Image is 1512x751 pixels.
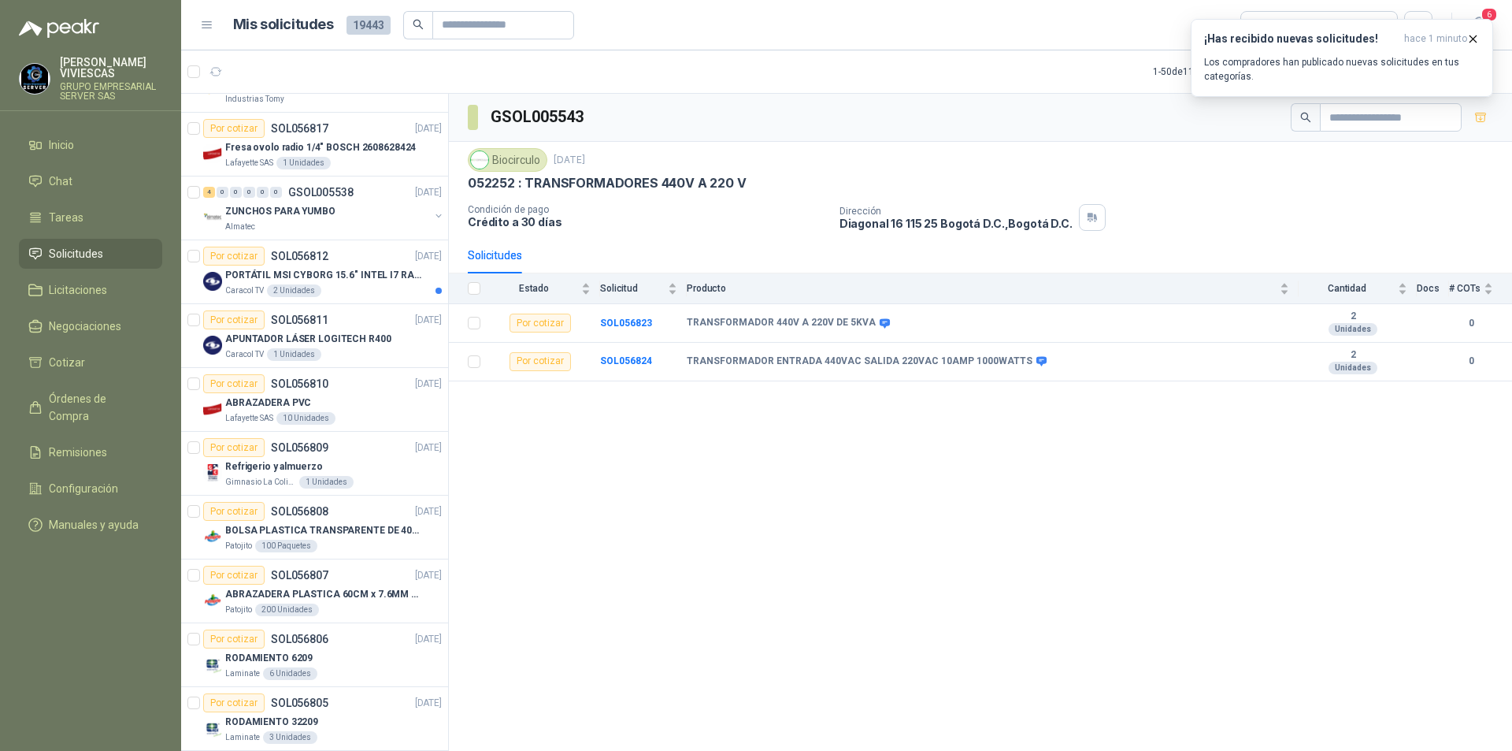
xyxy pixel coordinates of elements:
div: 1 - 50 de 11378 [1153,59,1261,84]
p: [DATE] [415,313,442,328]
p: ABRAZADERA PLASTICA 60CM x 7.6MM ANCHA [225,587,421,602]
p: SOL056805 [271,697,328,708]
p: PORTÁTIL MSI CYBORG 15.6" INTEL I7 RAM 32GB - 1 TB / Nvidia GeForce RTX 4050 [225,268,421,283]
div: Por cotizar [203,438,265,457]
div: Unidades [1329,323,1377,336]
a: Por cotizarSOL056805[DATE] Company LogoRODAMIENTO 32209Laminate3 Unidades [181,687,448,751]
div: Por cotizar [510,352,571,371]
div: 1 Unidades [299,476,354,489]
span: Tareas [49,209,83,226]
p: Patojito [225,604,252,616]
img: Company Logo [203,591,222,610]
p: Gimnasio La Colina [225,476,296,489]
p: SOL056817 [271,123,328,134]
th: Solicitud [600,273,687,304]
b: TRANSFORMADOR ENTRADA 440VAC SALIDA 220VAC 10AMP 1000WATTS [687,355,1032,368]
b: 0 [1449,354,1493,369]
p: SOL056806 [271,634,328,645]
div: Por cotizar [510,314,571,333]
p: [DATE] [415,249,442,264]
span: Cantidad [1299,283,1395,294]
span: # COTs [1449,283,1480,294]
p: SOL056809 [271,442,328,453]
span: Cotizar [49,354,85,371]
span: Solicitud [600,283,665,294]
a: SOL056823 [600,318,652,329]
a: Órdenes de Compra [19,384,162,431]
p: 052252 : TRANSFORMADORES 440V A 220 V [468,175,746,191]
a: Por cotizarSOL056809[DATE] Company LogoRefrigerio y almuerzoGimnasio La Colina1 Unidades [181,432,448,496]
p: RODAMIENTO 6209 [225,651,313,666]
th: # COTs [1449,273,1512,304]
b: 2 [1299,349,1407,362]
p: SOL056810 [271,378,328,389]
span: Negociaciones [49,318,121,335]
a: Por cotizarSOL056806[DATE] Company LogoRODAMIENTO 6209Laminate6 Unidades [181,623,448,687]
span: Remisiones [49,444,107,461]
a: Por cotizarSOL056817[DATE] Company LogoFresa ovolo radio 1/4" BOSCH 2608628424Lafayette SAS1 Unid... [181,113,448,177]
div: Unidades [1329,362,1377,374]
div: Por cotizar [203,566,265,585]
p: Refrigerio y almuerzo [225,459,322,474]
p: GRUPO EMPRESARIAL SERVER SAS [60,82,162,101]
img: Company Logo [203,655,222,674]
p: [DATE] [415,441,442,455]
div: Por cotizar [203,119,265,138]
span: Chat [49,173,72,190]
p: Laminate [225,731,260,744]
img: Company Logo [203,336,222,355]
p: [DATE] [415,185,442,200]
a: Por cotizarSOL056812[DATE] Company LogoPORTÁTIL MSI CYBORG 15.6" INTEL I7 RAM 32GB - 1 TB / Nvidi... [181,240,448,304]
div: 0 [243,187,255,198]
div: Por cotizar [203,247,265,266]
div: 0 [257,187,269,198]
p: ABRAZADERA PVC [225,396,311,411]
a: SOL056824 [600,355,652,366]
img: Company Logo [203,272,222,291]
img: Company Logo [203,208,222,227]
img: Company Logo [203,144,222,163]
p: [DATE] [415,696,442,711]
p: Caracol TV [225,348,264,361]
p: Industrias Tomy [225,93,284,106]
p: [DATE] [554,153,585,168]
div: Por cotizar [203,310,265,329]
div: 2 Unidades [267,284,321,297]
p: SOL056812 [271,251,328,262]
p: Dirección [839,206,1073,217]
p: BOLSA PLASTICA TRANSPARENTE DE 40*60 CMS [225,523,421,538]
a: Tareas [19,203,162,232]
img: Company Logo [203,400,222,418]
img: Company Logo [20,64,50,94]
p: SOL056811 [271,314,328,325]
a: Negociaciones [19,311,162,341]
th: Cantidad [1299,273,1417,304]
p: SOL056808 [271,506,328,517]
p: [DATE] [415,632,442,647]
button: 6 [1465,11,1493,39]
p: [DATE] [415,504,442,519]
span: Órdenes de Compra [49,390,147,425]
p: Caracol TV [225,284,264,297]
a: Por cotizarSOL056807[DATE] Company LogoABRAZADERA PLASTICA 60CM x 7.6MM ANCHAPatojito200 Unidades [181,560,448,623]
p: [PERSON_NAME] VIVIESCAS [60,57,162,79]
div: 0 [230,187,242,198]
h1: Mis solicitudes [233,13,334,36]
img: Company Logo [471,151,488,169]
div: 3 Unidades [263,731,317,744]
img: Company Logo [203,463,222,482]
a: Solicitudes [19,239,162,269]
p: ZUNCHOS PARA YUMBO [225,204,335,219]
a: Por cotizarSOL056811[DATE] Company LogoAPUNTADOR LÁSER LOGITECH R400Caracol TV1 Unidades [181,304,448,368]
span: Producto [687,283,1277,294]
span: Solicitudes [49,245,103,262]
span: hace 1 minuto [1404,32,1467,46]
p: Los compradores han publicado nuevas solicitudes en tus categorías. [1204,55,1480,84]
a: Por cotizarSOL056808[DATE] Company LogoBOLSA PLASTICA TRANSPARENTE DE 40*60 CMSPatojito100 Paquetes [181,496,448,560]
div: 200 Unidades [255,604,319,616]
b: 2 [1299,310,1407,323]
div: Biocirculo [468,148,547,172]
span: Licitaciones [49,281,107,299]
div: Solicitudes [468,247,522,264]
span: 19443 [346,16,391,35]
